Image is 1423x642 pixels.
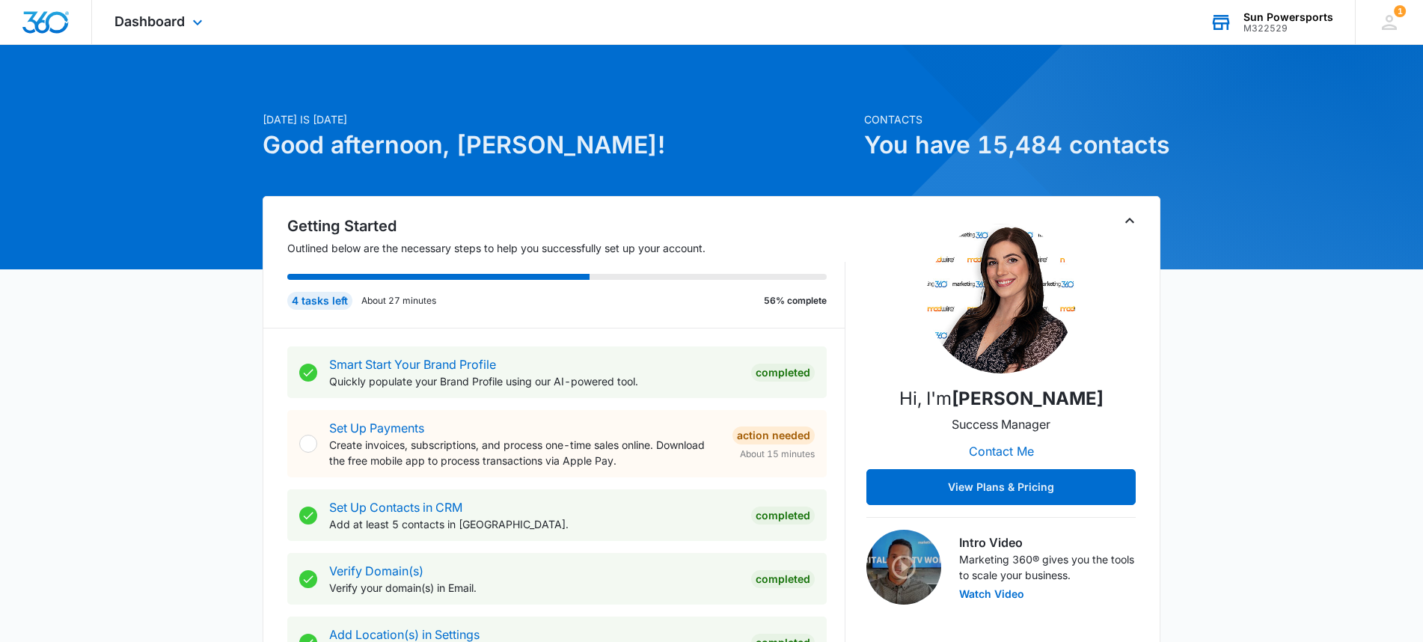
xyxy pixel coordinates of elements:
div: Completed [751,570,815,588]
p: 56% complete [764,294,827,308]
div: Completed [751,364,815,382]
h2: Getting Started [287,215,845,237]
a: Set Up Payments [329,421,424,435]
img: Carlee Heinmiller [926,224,1076,373]
button: Contact Me [954,433,1049,469]
p: Hi, I'm [899,385,1104,412]
div: Action Needed [732,427,815,444]
span: Dashboard [114,13,185,29]
span: 1 [1394,5,1406,17]
button: View Plans & Pricing [866,469,1136,505]
p: Verify your domain(s) in Email. [329,580,739,596]
p: Contacts [864,111,1160,127]
div: 4 tasks left [287,292,352,310]
a: Smart Start Your Brand Profile [329,357,496,372]
p: Marketing 360® gives you the tools to scale your business. [959,551,1136,583]
p: Quickly populate your Brand Profile using our AI-powered tool. [329,373,739,389]
div: account name [1243,11,1333,23]
button: Toggle Collapse [1121,212,1139,230]
p: Success Manager [952,415,1050,433]
h3: Intro Video [959,534,1136,551]
p: [DATE] is [DATE] [263,111,855,127]
span: About 15 minutes [740,447,815,461]
a: Set Up Contacts in CRM [329,500,462,515]
button: Watch Video [959,589,1024,599]
p: Add at least 5 contacts in [GEOGRAPHIC_DATA]. [329,516,739,532]
div: account id [1243,23,1333,34]
a: Add Location(s) in Settings [329,627,480,642]
img: Intro Video [866,530,941,605]
strong: [PERSON_NAME] [952,388,1104,409]
a: Verify Domain(s) [329,563,423,578]
p: About 27 minutes [361,294,436,308]
div: notifications count [1394,5,1406,17]
h1: Good afternoon, [PERSON_NAME]! [263,127,855,163]
p: Outlined below are the necessary steps to help you successfully set up your account. [287,240,845,256]
p: Create invoices, subscriptions, and process one-time sales online. Download the free mobile app t... [329,437,720,468]
div: Completed [751,507,815,525]
h1: You have 15,484 contacts [864,127,1160,163]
